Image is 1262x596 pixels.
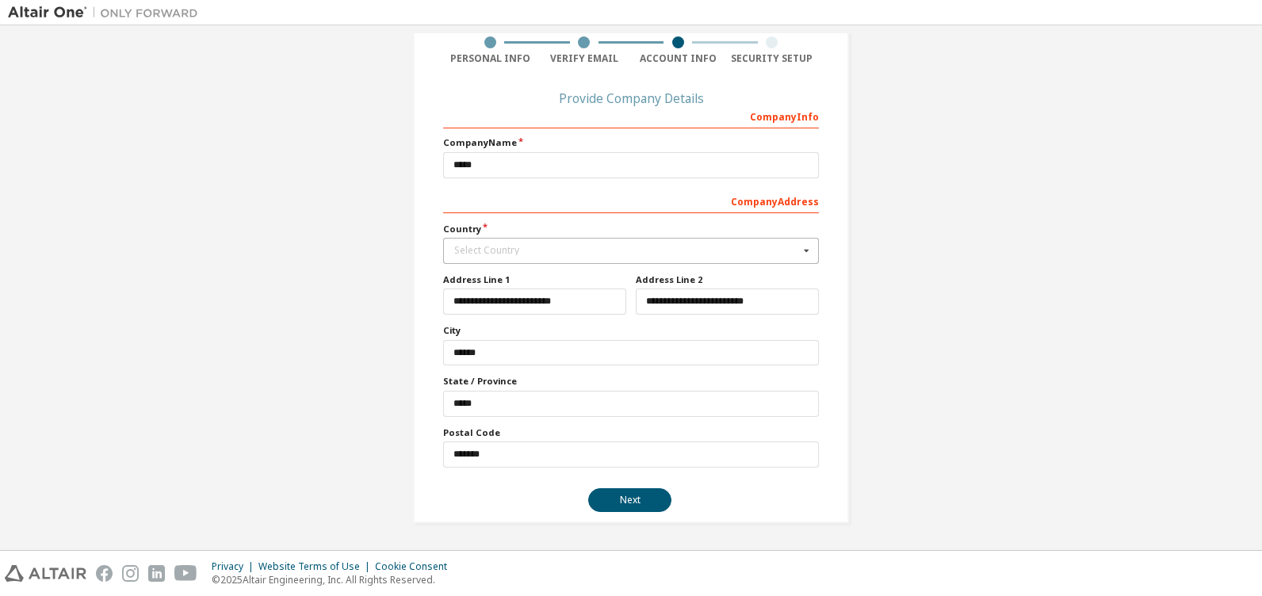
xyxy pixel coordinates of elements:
label: Address Line 1 [443,273,626,286]
div: Provide Company Details [443,94,819,103]
label: Postal Code [443,426,819,439]
img: Altair One [8,5,206,21]
div: Personal Info [443,52,537,65]
div: Verify Email [537,52,632,65]
div: Security Setup [725,52,820,65]
img: instagram.svg [122,565,139,582]
div: Select Country [454,246,799,255]
div: Cookie Consent [375,560,457,573]
div: Company Info [443,103,819,128]
div: Website Terms of Use [258,560,375,573]
div: Company Address [443,188,819,213]
label: Country [443,223,819,235]
img: altair_logo.svg [5,565,86,582]
div: Privacy [212,560,258,573]
div: Account Info [631,52,725,65]
label: Company Name [443,136,819,149]
img: linkedin.svg [148,565,165,582]
button: Next [588,488,671,512]
label: City [443,324,819,337]
img: youtube.svg [174,565,197,582]
img: facebook.svg [96,565,113,582]
p: © 2025 Altair Engineering, Inc. All Rights Reserved. [212,573,457,586]
label: State / Province [443,375,819,388]
label: Address Line 2 [636,273,819,286]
